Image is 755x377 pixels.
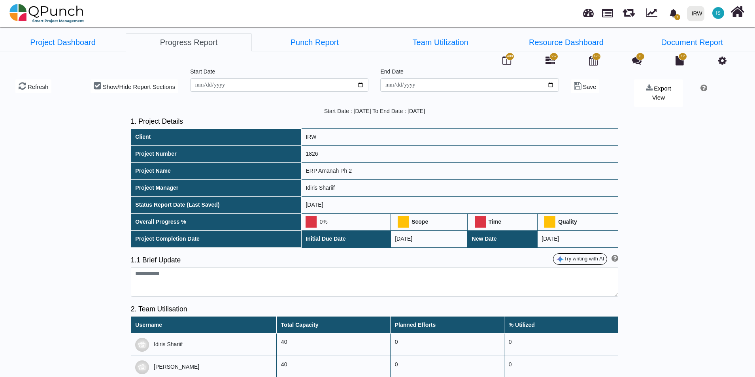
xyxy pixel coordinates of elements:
[698,86,707,92] a: Help
[537,230,618,247] td: [DATE]
[674,14,680,20] span: 7
[131,213,301,230] th: Overall Progress %
[556,255,564,263] img: google-gemini-icon.8b74464.png
[131,305,618,313] h5: 2. Team Utilisation
[632,56,642,65] i: Punch Discussion
[594,54,600,59] span: 426
[301,213,391,230] td: 0%
[634,79,683,107] button: Export View
[277,317,391,334] th: Total Capacity
[391,230,467,247] td: [DATE]
[301,128,618,145] td: IRW
[391,213,467,230] th: Scope
[391,334,504,356] td: 0
[377,33,503,51] a: Team Utilization
[502,56,511,65] i: Board
[551,54,557,59] span: 557
[301,230,391,247] th: Initial Due Date
[623,4,635,17] span: Releases
[28,83,49,90] span: Refresh
[571,79,600,93] button: Save
[391,317,504,334] th: Planned Efforts
[583,83,596,90] span: Save
[131,162,301,179] th: Project Name
[301,179,618,196] td: Idiris Shariif
[9,2,84,25] img: qpunch-sp.fa6292f.png
[131,128,301,145] th: Client
[103,83,175,90] span: Show/Hide Report Sections
[683,0,708,26] a: IRW
[277,334,391,356] td: 40
[15,79,51,93] button: Refresh
[639,54,641,59] span: 0
[730,4,744,19] i: Home
[664,0,684,25] a: bell fill7
[545,59,555,65] a: 557
[629,33,755,51] a: Document Report
[537,213,618,230] th: Quality
[669,9,678,17] svg: bell fill
[716,11,720,15] span: IS
[504,334,618,356] td: 0
[154,364,199,370] span: [PERSON_NAME]
[609,256,618,262] a: Help
[602,5,613,17] span: Projects
[324,108,425,114] span: Start Date : [DATE] To End Date : [DATE]
[301,145,618,162] td: 1826
[131,179,301,196] th: Project Manager
[301,196,618,213] td: [DATE]
[589,56,598,65] i: Calendar
[681,54,685,59] span: 12
[583,5,594,17] span: Dashboard
[131,256,375,264] h5: 1.1 Brief Update
[708,0,729,26] a: IS
[507,54,513,59] span: 489
[154,341,183,347] span: Idiris Shariif
[91,79,178,93] button: Show/Hide Report Sections
[126,33,251,51] a: Progress Report
[380,68,559,78] legend: End Date
[504,317,618,334] th: % Utilized
[131,117,618,126] h5: 1. Project Details
[642,0,664,26] div: Dynamic Report
[503,33,629,51] a: Resource Dashboard
[131,196,301,213] th: Status Report Date (Last Saved)
[652,85,671,101] span: Export View
[666,6,680,20] div: Notification
[377,33,503,51] li: ERP Amanah Ph 2
[131,317,277,334] th: Username
[468,230,538,247] th: New Date
[131,145,301,162] th: Project Number
[190,68,368,78] legend: Start Date
[553,253,607,265] button: Try writing with AI
[468,213,538,230] th: Time
[252,33,377,51] a: Punch Report
[131,230,301,247] th: Project Completion Date
[301,162,618,179] td: ERP Amanah Ph 2
[676,56,684,65] i: Document Library
[545,56,555,65] i: Gantt
[712,7,724,19] span: Idiris Shariif
[692,7,702,21] div: IRW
